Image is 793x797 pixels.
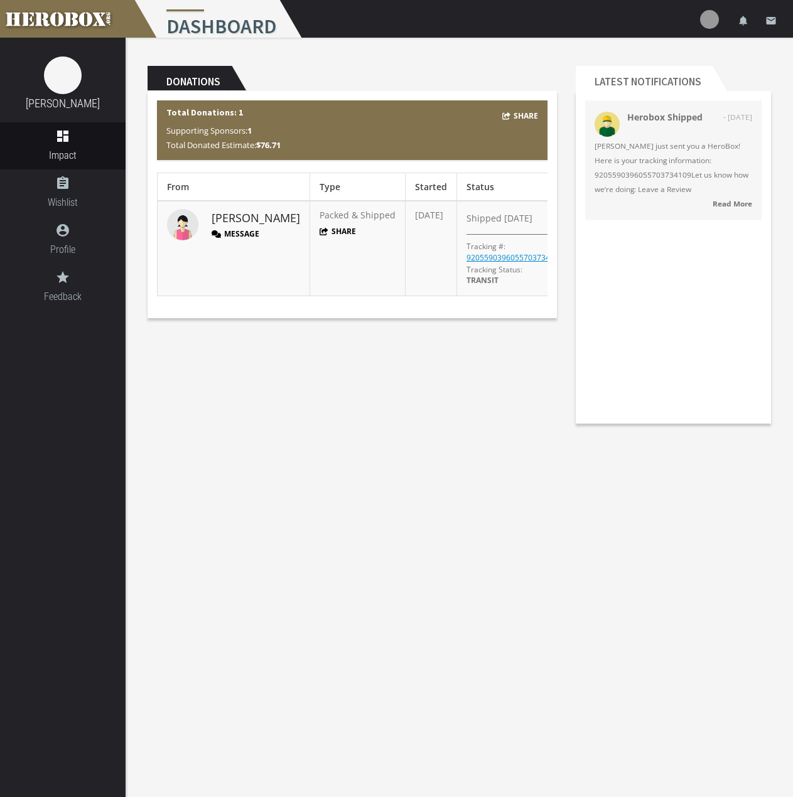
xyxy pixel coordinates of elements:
[166,107,243,118] b: Total Donations: 1
[765,15,777,26] i: email
[713,198,752,208] strong: Read More
[320,226,356,237] button: Share
[212,228,259,239] button: Message
[576,66,713,91] h2: Latest Notifications
[467,241,505,252] p: Tracking #:
[44,56,82,94] img: image
[158,173,310,201] th: From
[212,210,300,227] a: [PERSON_NAME]
[627,111,703,123] strong: Herobox Shipped
[310,173,406,201] th: Type
[166,139,281,151] span: Total Donated Estimate:
[738,15,749,26] i: notifications
[502,109,539,123] button: Share
[167,209,198,240] img: female.jpg
[723,110,752,124] span: - [DATE]
[467,275,499,286] span: TRANSIT
[595,196,752,211] a: Read More
[595,112,620,137] img: male.jpg
[406,173,457,201] th: Started
[595,139,752,196] span: [PERSON_NAME] just sent you a HeroBox! Here is your tracking information: 9205590396055703734109L...
[467,252,563,263] a: 9205590396055703734109
[467,212,532,225] span: Shipped [DATE]
[700,10,719,29] img: user-image
[457,173,580,201] th: Status
[320,209,396,221] span: Packed & Shipped
[247,125,252,136] b: 1
[148,66,232,91] h2: Donations
[166,125,252,136] span: Supporting Sponsors:
[157,100,548,160] div: Total Donations: 1
[26,97,100,110] a: [PERSON_NAME]
[256,139,281,151] b: $76.71
[406,201,457,296] td: [DATE]
[467,264,522,275] span: Tracking Status:
[55,129,70,144] i: dashboard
